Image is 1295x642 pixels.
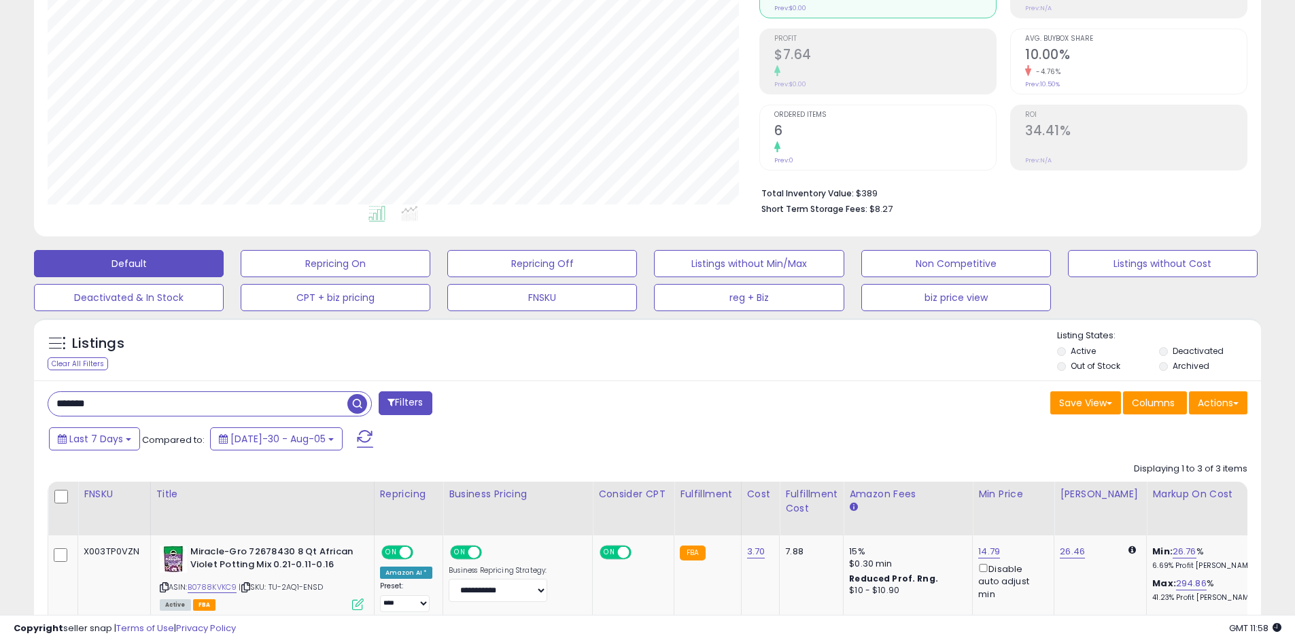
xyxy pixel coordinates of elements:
[49,427,140,450] button: Last 7 Days
[380,567,433,579] div: Amazon AI *
[241,284,430,311] button: CPT + biz pricing
[761,188,854,199] b: Total Inventory Value:
[849,573,938,584] b: Reduced Prof. Rng.
[14,622,236,635] div: seller snap | |
[1152,545,1173,558] b: Min:
[978,545,1000,558] a: 14.79
[774,80,806,88] small: Prev: $0.00
[379,391,432,415] button: Filters
[1134,463,1247,476] div: Displaying 1 to 3 of 3 items
[84,546,140,558] div: X003TP0VZN
[1060,487,1141,501] div: [PERSON_NAME]
[1132,396,1175,410] span: Columns
[176,622,236,635] a: Privacy Policy
[14,622,63,635] strong: Copyright
[1152,561,1265,571] p: 6.69% Profit [PERSON_NAME]
[447,284,637,311] button: FNSKU
[1071,345,1096,357] label: Active
[1031,67,1060,77] small: -4.76%
[747,487,774,501] div: Cost
[1025,35,1247,43] span: Avg. Buybox Share
[1025,123,1247,141] h2: 34.41%
[1025,80,1060,88] small: Prev: 10.50%
[1025,4,1052,12] small: Prev: N/A
[1050,391,1121,414] button: Save View
[1173,360,1209,372] label: Archived
[1176,577,1207,590] a: 294.86
[1147,482,1276,535] th: The percentage added to the cost of goods (COGS) that forms the calculator for Min & Max prices.
[849,585,962,596] div: $10 - $10.90
[449,566,547,575] label: Business Repricing Strategy:
[861,284,1051,311] button: biz price view
[241,250,430,277] button: Repricing On
[849,501,857,514] small: Amazon Fees.
[34,250,224,277] button: Default
[629,547,651,558] span: OFF
[598,487,668,501] div: Consider CPT
[1123,391,1187,414] button: Columns
[230,432,326,446] span: [DATE]-30 - Aug-05
[411,547,432,558] span: OFF
[869,202,893,215] span: $8.27
[480,547,502,558] span: OFF
[1068,250,1258,277] button: Listings without Cost
[451,547,468,558] span: ON
[654,250,844,277] button: Listings without Min/Max
[160,546,364,609] div: ASIN:
[1152,577,1176,590] b: Max:
[774,156,793,164] small: Prev: 0
[1152,593,1265,603] p: 41.23% Profit [PERSON_NAME]
[978,561,1043,601] div: Disable auto adjust min
[849,558,962,570] div: $0.30 min
[785,546,833,558] div: 7.88
[680,487,735,501] div: Fulfillment
[69,432,123,446] span: Last 7 Days
[380,582,433,612] div: Preset:
[193,599,216,611] span: FBA
[774,4,806,12] small: Prev: $0.00
[849,487,967,501] div: Amazon Fees
[774,47,996,65] h2: $7.64
[156,487,368,501] div: Title
[1229,622,1281,635] span: 2025-08-15 11:58 GMT
[1057,329,1261,342] p: Listing States:
[774,111,996,119] span: Ordered Items
[72,334,124,353] h5: Listings
[785,487,838,516] div: Fulfillment Cost
[48,357,108,370] div: Clear All Filters
[1025,47,1247,65] h2: 10.00%
[188,582,237,593] a: B0788KVKC9
[1025,111,1247,119] span: ROI
[380,487,438,501] div: Repricing
[861,250,1051,277] button: Non Competitive
[774,123,996,141] h2: 6
[1025,156,1052,164] small: Prev: N/A
[190,546,356,574] b: Miracle-Gro 72678430 8 Qt African Violet Potting Mix 0.21-0.11-0.16
[142,433,205,446] span: Compared to:
[449,487,587,501] div: Business Pricing
[116,622,174,635] a: Terms of Use
[210,427,343,450] button: [DATE]-30 - Aug-05
[447,250,637,277] button: Repricing Off
[1060,545,1085,558] a: 26.46
[160,546,187,573] img: 51vO3Kh4qJL._SL40_.jpg
[34,284,224,311] button: Deactivated & In Stock
[761,184,1237,200] li: $389
[601,547,618,558] span: ON
[239,582,323,592] span: | SKU: TU-2AQ1-ENSD
[849,546,962,558] div: 15%
[1189,391,1247,414] button: Actions
[774,35,996,43] span: Profit
[160,599,191,611] span: All listings currently available for purchase on Amazon
[680,546,705,560] small: FBA
[1173,345,1224,357] label: Deactivated
[84,487,145,501] div: FNSKU
[761,203,867,215] b: Short Term Storage Fees:
[1071,360,1120,372] label: Out of Stock
[1152,546,1265,571] div: %
[1152,577,1265,603] div: %
[1152,487,1270,501] div: Markup on Cost
[654,284,844,311] button: reg + Biz
[978,487,1048,501] div: Min Price
[1173,545,1196,558] a: 26.76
